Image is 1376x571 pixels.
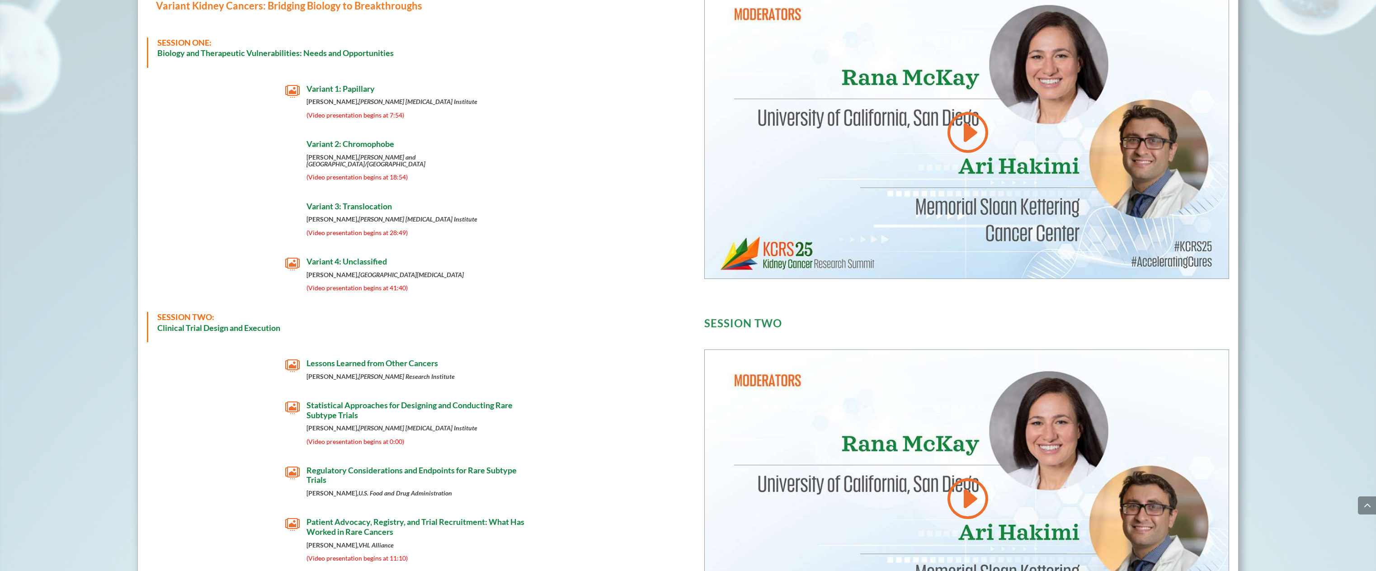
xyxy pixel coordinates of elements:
span: (Video presentation begins at 41:40) [306,284,408,292]
strong: [PERSON_NAME], [306,153,425,168]
span:  [285,401,300,415]
span: Variant 1: Papillary [306,84,375,94]
span:  [285,257,300,271]
span: Variant 4: Unclassified [306,256,387,266]
span: (Video presentation begins at 7:54) [306,111,404,119]
strong: [PERSON_NAME], [306,489,452,497]
span: (Video presentation begins at 18:54) [306,173,408,181]
span:  [285,359,300,373]
em: U.S. Food and Drug Administration [358,489,452,497]
span: Patient Advocacy, Registry, and Trial Recruitment: What Has Worked in Rare Cancers [306,517,524,537]
span: (Video presentation begins at 0:00) [306,438,404,445]
span: Statistical Approaches for Designing and Conducting Rare Subtype Trials [306,400,513,420]
span: (Video presentation begins at 28:49) [306,229,408,236]
strong: Clinical Trial Design and Execution [157,323,280,333]
strong: [PERSON_NAME], [306,98,477,105]
strong: [PERSON_NAME], [306,373,455,380]
em: [PERSON_NAME] [MEDICAL_DATA] Institute [358,98,477,105]
span: (Video presentation begins at 11:10) [306,554,408,562]
em: [PERSON_NAME] and [GEOGRAPHIC_DATA]/[GEOGRAPHIC_DATA] [306,153,425,168]
span: SESSION ONE: [157,38,212,47]
span:  [285,84,300,99]
strong: [PERSON_NAME], [306,424,477,432]
span: Regulatory Considerations and Endpoints for Rare Subtype Trials [306,465,517,485]
strong: Biology and Therapeutic Vulnerabilities: Needs and Opportunities [157,48,394,58]
strong: [PERSON_NAME], [306,215,477,223]
em: VHL Alliance [358,541,394,549]
span: Variant 3: Translocation [306,201,392,211]
span: Lessons Learned from Other Cancers [306,358,438,368]
h3: SESSION TWO [704,318,1229,333]
em: [PERSON_NAME] Research Institute [358,373,455,380]
span:  [285,202,300,216]
span: SESSION TWO: [157,312,214,322]
span:  [285,466,300,480]
strong: [PERSON_NAME], [306,541,394,549]
em: [PERSON_NAME] [MEDICAL_DATA] Institute [358,215,477,223]
span:  [285,517,300,532]
em: [GEOGRAPHIC_DATA][MEDICAL_DATA] [358,271,464,278]
span: Variant 2: Chromophobe [306,139,394,149]
em: [PERSON_NAME] [MEDICAL_DATA] Institute [358,424,477,432]
span:  [285,139,300,154]
strong: [PERSON_NAME], [306,271,464,278]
